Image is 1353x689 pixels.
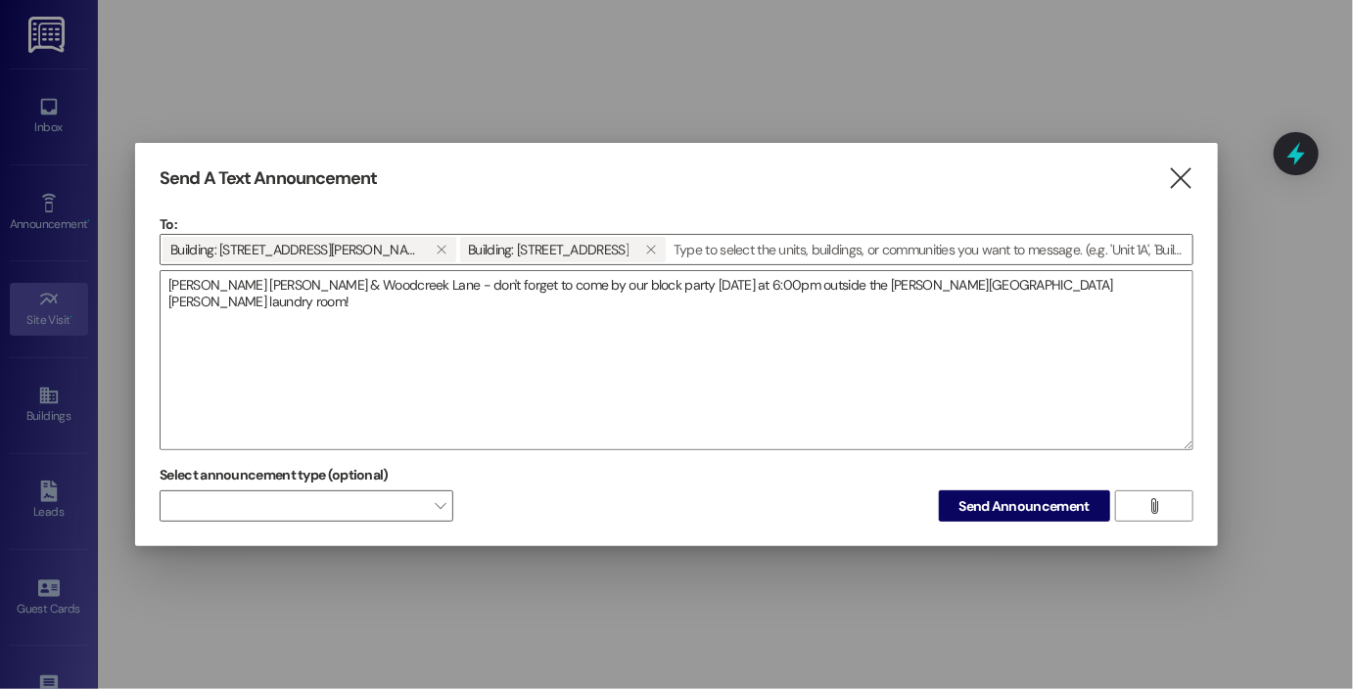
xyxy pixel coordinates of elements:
[468,237,629,262] span: Building: 1 Woodcreek Lane
[437,242,447,257] i: 
[636,237,666,262] button: Building: 1 Woodcreek Lane
[939,490,1110,522] button: Send Announcement
[160,167,377,190] h3: Send A Text Announcement
[1146,498,1161,514] i: 
[160,460,389,490] label: Select announcement type (optional)
[427,237,456,262] button: Building: 1 Wells Wood
[645,242,656,257] i: 
[160,270,1193,450] div: [PERSON_NAME] [PERSON_NAME] & Woodcreek Lane - don't forget to come by our block party [DATE] at ...
[161,271,1192,449] textarea: [PERSON_NAME] [PERSON_NAME] & Woodcreek Lane - don't forget to come by our block party [DATE] at ...
[1167,168,1193,189] i: 
[160,214,1193,234] p: To:
[170,237,419,262] span: Building: 1 Wells Wood
[668,235,1192,264] input: Type to select the units, buildings, or communities you want to message. (e.g. 'Unit 1A', 'Buildi...
[959,496,1090,517] span: Send Announcement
